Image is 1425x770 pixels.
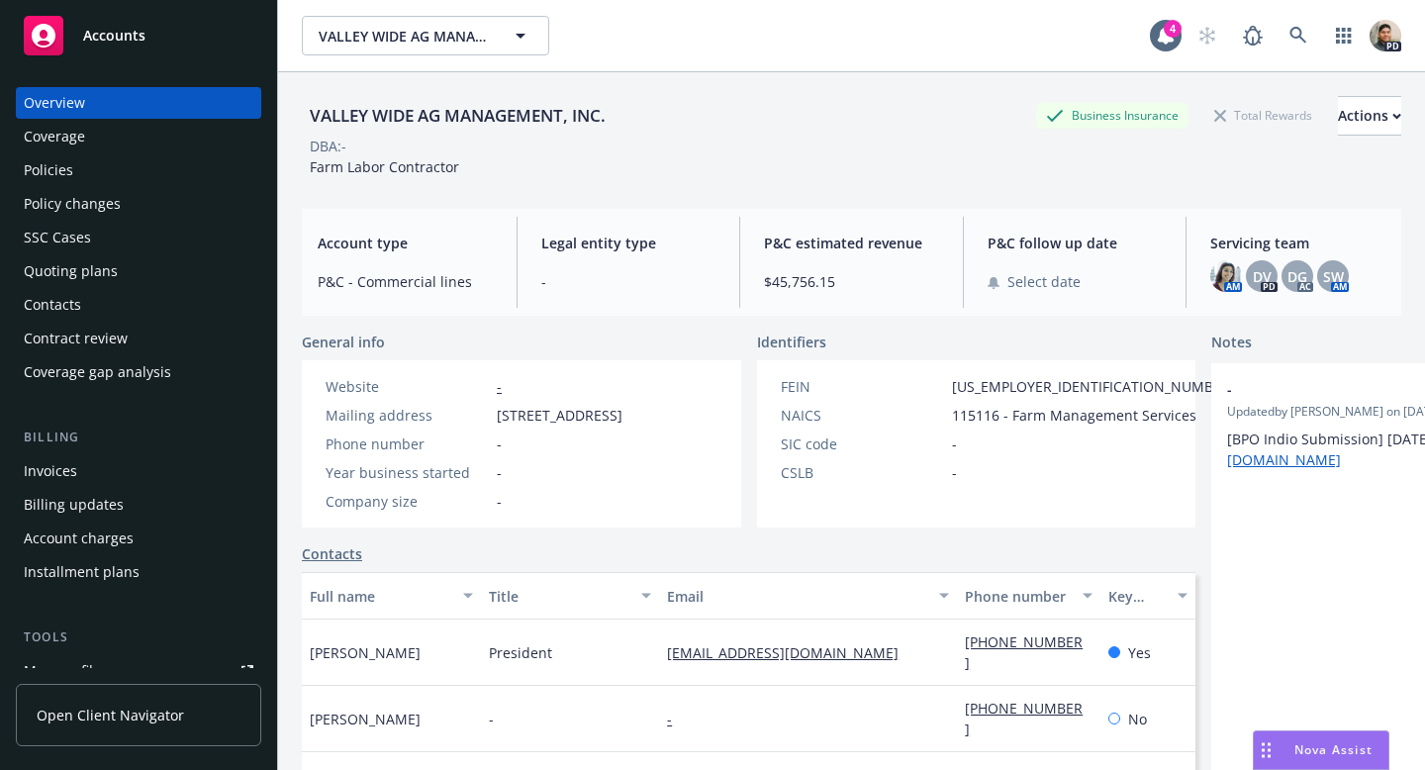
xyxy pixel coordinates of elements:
div: Tools [16,627,261,647]
span: - [952,433,957,454]
div: Coverage [24,121,85,152]
a: Search [1279,16,1318,55]
div: Company size [326,491,489,512]
a: Invoices [16,455,261,487]
a: Policies [16,154,261,186]
div: FEIN [781,376,944,397]
span: $45,756.15 [764,271,939,292]
div: Year business started [326,462,489,483]
div: Billing [16,428,261,447]
a: Policy changes [16,188,261,220]
a: [EMAIL_ADDRESS][DOMAIN_NAME] [667,643,914,662]
a: Contract review [16,323,261,354]
span: Open Client Navigator [37,705,184,725]
span: SW [1323,266,1344,287]
a: Account charges [16,523,261,554]
div: Title [489,586,630,607]
a: - [667,710,688,728]
span: No [1128,709,1147,729]
span: - [497,433,502,454]
button: Key contact [1100,572,1195,620]
a: Contacts [302,543,362,564]
div: SIC code [781,433,944,454]
span: Account type [318,233,493,253]
div: Quoting plans [24,255,118,287]
span: DV [1253,266,1272,287]
a: Switch app [1324,16,1364,55]
div: Coverage gap analysis [24,356,171,388]
div: Overview [24,87,85,119]
div: Full name [310,586,451,607]
span: - [497,491,502,512]
div: Actions [1338,97,1401,135]
span: - [497,462,502,483]
a: Coverage [16,121,261,152]
div: Website [326,376,489,397]
a: Contacts [16,289,261,321]
div: Business Insurance [1036,103,1188,128]
span: P&C estimated revenue [764,233,939,253]
div: Contract review [24,323,128,354]
img: photo [1370,20,1401,51]
div: DBA: - [310,136,346,156]
a: Report a Bug [1233,16,1273,55]
span: - [489,709,494,729]
button: Title [481,572,660,620]
a: - [497,377,502,396]
a: Installment plans [16,556,261,588]
span: Notes [1211,332,1252,355]
a: Manage files [16,655,261,687]
span: 115116 - Farm Management Services [952,405,1196,426]
div: Contacts [24,289,81,321]
a: [PHONE_NUMBER] [965,699,1083,738]
div: Mailing address [326,405,489,426]
span: Legal entity type [541,233,716,253]
div: SSC Cases [24,222,91,253]
div: Manage files [24,655,108,687]
a: [PHONE_NUMBER] [965,632,1083,672]
span: [PERSON_NAME] [310,709,421,729]
span: Identifiers [757,332,826,352]
span: - [541,271,716,292]
button: Nova Assist [1253,730,1389,770]
span: Accounts [83,28,145,44]
div: Policies [24,154,73,186]
div: Phone number [965,586,1070,607]
div: NAICS [781,405,944,426]
div: Policy changes [24,188,121,220]
span: President [489,642,552,663]
span: [US_EMPLOYER_IDENTIFICATION_NUMBER] [952,376,1235,397]
div: Account charges [24,523,134,554]
div: Billing updates [24,489,124,521]
span: - [952,462,957,483]
span: Select date [1007,271,1081,292]
button: VALLEY WIDE AG MANAGEMENT, INC. [302,16,549,55]
a: Overview [16,87,261,119]
div: Email [667,586,927,607]
span: Nova Assist [1294,741,1373,758]
span: General info [302,332,385,352]
div: VALLEY WIDE AG MANAGEMENT, INC. [302,103,614,129]
div: 4 [1164,20,1182,38]
span: P&C follow up date [988,233,1163,253]
span: Farm Labor Contractor [310,157,459,176]
span: VALLEY WIDE AG MANAGEMENT, INC. [319,26,490,47]
button: Full name [302,572,481,620]
span: [STREET_ADDRESS] [497,405,622,426]
span: P&C - Commercial lines [318,271,493,292]
div: Invoices [24,455,77,487]
a: Coverage gap analysis [16,356,261,388]
button: Email [659,572,957,620]
a: Quoting plans [16,255,261,287]
a: Start snowing [1187,16,1227,55]
div: Drag to move [1254,731,1279,769]
div: Installment plans [24,556,140,588]
span: Yes [1128,642,1151,663]
a: Accounts [16,8,261,63]
a: SSC Cases [16,222,261,253]
a: Billing updates [16,489,261,521]
div: Key contact [1108,586,1166,607]
span: DG [1287,266,1307,287]
span: Servicing team [1210,233,1385,253]
button: Phone number [957,572,1099,620]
